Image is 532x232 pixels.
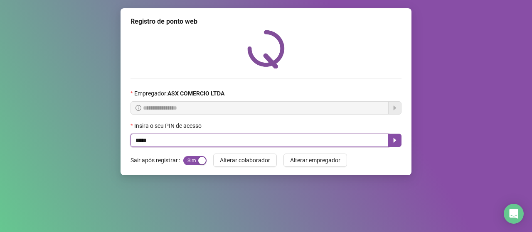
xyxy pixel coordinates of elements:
label: Sair após registrar [131,154,183,167]
strong: ASX COMERCIO LTDA [167,90,224,97]
button: Alterar colaborador [213,154,277,167]
span: Empregador : [134,89,224,98]
button: Alterar empregador [283,154,347,167]
span: Alterar empregador [290,156,340,165]
div: Open Intercom Messenger [504,204,524,224]
label: Insira o seu PIN de acesso [131,121,207,130]
img: QRPoint [247,30,285,68]
span: caret-right [392,137,398,144]
span: Alterar colaborador [220,156,270,165]
div: Registro de ponto web [131,17,401,27]
span: info-circle [135,105,141,111]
